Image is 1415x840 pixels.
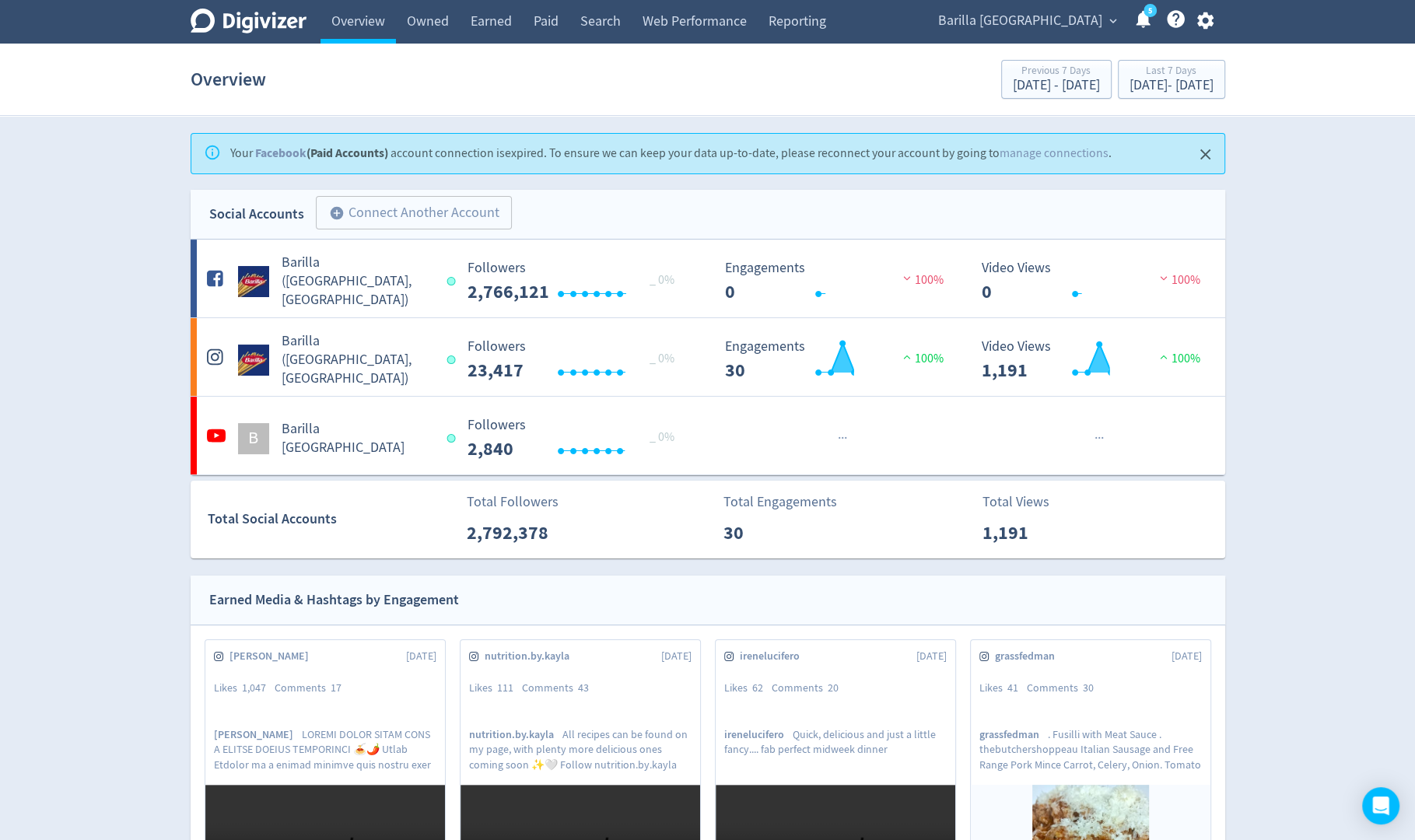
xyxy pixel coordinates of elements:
[238,423,269,454] div: B
[191,397,1225,474] a: BBarilla [GEOGRAPHIC_DATA] Followers --- _ 0% Followers 2,840 ······
[191,240,1225,317] a: Barilla (AU, NZ) undefinedBarilla ([GEOGRAPHIC_DATA], [GEOGRAPHIC_DATA]) Followers --- _ 0% Follo...
[979,681,1027,696] div: Likes
[229,649,317,664] span: [PERSON_NAME]
[752,681,763,695] span: 62
[995,649,1063,664] span: grassfedman
[1083,681,1094,695] span: 30
[214,727,302,742] span: [PERSON_NAME]
[1013,79,1100,93] div: [DATE] - [DATE]
[1101,429,1104,448] span: ·
[899,272,944,288] span: 100%
[208,508,456,530] div: Total Social Accounts
[238,266,269,297] img: Barilla (AU, NZ) undefined
[841,429,844,448] span: ·
[282,254,433,310] h5: Barilla ([GEOGRAPHIC_DATA], [GEOGRAPHIC_DATA])
[275,681,350,696] div: Comments
[933,9,1121,33] button: Barilla [GEOGRAPHIC_DATA]
[255,145,306,161] a: Facebook
[1130,79,1214,93] div: [DATE] - [DATE]
[724,727,947,771] p: Quick, delicious and just a little fancy.... fab perfect midweek dinner
[1144,4,1157,17] a: 5
[191,54,266,104] h1: Overview
[1098,429,1101,448] span: ·
[1362,787,1399,824] div: Open Intercom Messenger
[1172,649,1202,664] span: [DATE]
[447,277,461,285] span: Data last synced: 28 Sep 2025, 10:01pm (AEST)
[214,727,436,771] p: LOREMI DOLOR SITAM CONS A ELITSE DOEIUS TEMPORINCI 🍝🌶️ Utlab Etdolor ma a enimad minimve quis nos...
[1001,60,1112,99] button: Previous 7 Days[DATE] - [DATE]
[1027,681,1102,696] div: Comments
[238,345,269,376] img: Barilla (AU, NZ) undefined
[282,420,433,457] h5: Barilla [GEOGRAPHIC_DATA]
[828,681,839,695] span: 20
[1156,272,1172,284] img: negative-performance.svg
[214,681,275,696] div: Likes
[724,681,772,696] div: Likes
[899,272,915,284] img: negative-performance.svg
[467,492,559,513] p: Total Followers
[1193,142,1218,167] button: Close
[982,519,1072,547] p: 1,191
[916,649,947,664] span: [DATE]
[974,339,1207,380] svg: Video Views 1,191
[1118,60,1225,99] button: Last 7 Days[DATE]- [DATE]
[974,261,1207,302] svg: Video Views 0
[469,727,562,742] span: nutrition.by.kayla
[447,434,461,443] span: Data last synced: 29 Sep 2025, 10:01am (AEST)
[1095,429,1098,448] span: ·
[772,681,847,696] div: Comments
[899,351,915,362] img: positive-performance.svg
[209,203,304,226] div: Social Accounts
[740,649,808,664] span: irenelucifero
[230,138,1112,169] div: Your account connection is expired . To ensure we can keep your data up-to-date, please reconnect...
[469,681,522,696] div: Likes
[460,418,693,459] svg: Followers ---
[717,261,951,302] svg: Engagements 0
[331,681,341,695] span: 17
[522,681,597,696] div: Comments
[485,649,578,664] span: nutrition.by.kayla
[282,332,433,388] h5: Barilla ([GEOGRAPHIC_DATA], [GEOGRAPHIC_DATA])
[838,429,841,448] span: ·
[1007,681,1018,695] span: 41
[304,198,512,230] a: Connect Another Account
[844,429,847,448] span: ·
[329,205,345,221] span: add_circle
[1130,65,1214,79] div: Last 7 Days
[467,519,556,547] p: 2,792,378
[255,145,388,161] strong: (Paid Accounts)
[723,492,837,513] p: Total Engagements
[724,727,793,742] span: irenelucifero
[979,727,1048,742] span: grassfedman
[469,727,692,771] p: All recipes can be found on my page, with plenty more delicious ones coming soon ✨🤍 Follow nutrit...
[723,519,813,547] p: 30
[406,649,436,664] span: [DATE]
[982,492,1072,513] p: Total Views
[1156,351,1200,366] span: 100%
[497,681,513,695] span: 111
[460,261,693,302] svg: Followers ---
[242,681,266,695] span: 1,047
[316,196,512,230] button: Connect Another Account
[1147,5,1151,16] text: 5
[1156,272,1200,288] span: 100%
[1106,14,1120,28] span: expand_more
[191,318,1225,396] a: Barilla (AU, NZ) undefinedBarilla ([GEOGRAPHIC_DATA], [GEOGRAPHIC_DATA]) Followers --- _ 0% Follo...
[661,649,692,664] span: [DATE]
[938,9,1102,33] span: Barilla [GEOGRAPHIC_DATA]
[899,351,944,366] span: 100%
[460,339,693,380] svg: Followers ---
[209,589,459,611] div: Earned Media & Hashtags by Engagement
[578,681,589,695] span: 43
[650,272,674,288] span: _ 0%
[650,351,674,366] span: _ 0%
[1000,145,1109,161] a: manage connections
[447,355,461,364] span: Data last synced: 28 Sep 2025, 10:01pm (AEST)
[717,339,951,380] svg: Engagements 30
[979,727,1202,771] p: . Fusilli with Meat Sauce . thebutchershoppeau Italian Sausage and Free Range Pork Mince Carrot, ...
[1013,65,1100,79] div: Previous 7 Days
[1156,351,1172,362] img: positive-performance.svg
[650,429,674,445] span: _ 0%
